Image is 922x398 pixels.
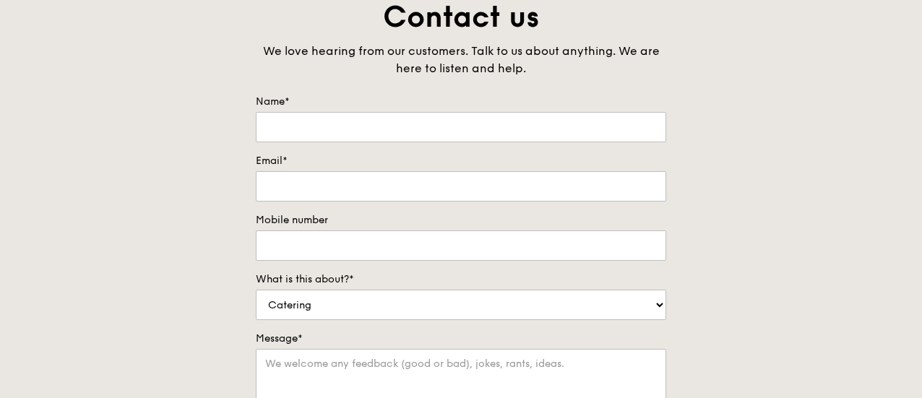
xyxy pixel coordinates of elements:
label: What is this about?* [256,272,666,287]
label: Message* [256,332,666,346]
div: We love hearing from our customers. Talk to us about anything. We are here to listen and help. [256,43,666,77]
label: Name* [256,95,666,109]
label: Mobile number [256,213,666,228]
label: Email* [256,154,666,168]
